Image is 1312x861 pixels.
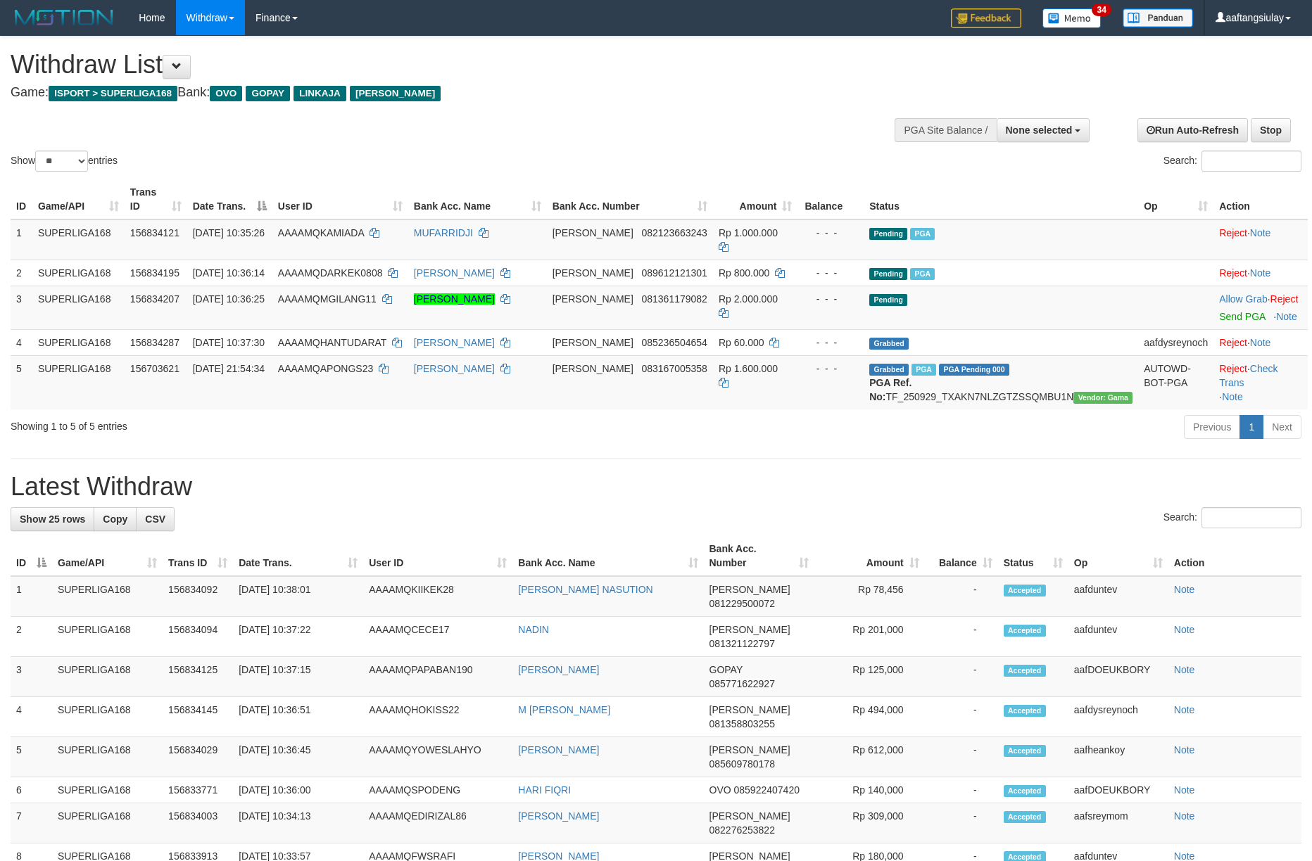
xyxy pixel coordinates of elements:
span: [DATE] 10:36:14 [193,267,265,279]
a: Note [1276,311,1297,322]
td: SUPERLIGA168 [52,617,163,657]
img: Button%20Memo.svg [1042,8,1102,28]
div: - - - [803,226,858,240]
span: [DATE] 10:37:30 [193,337,265,348]
td: Rp 140,000 [814,777,925,803]
td: · [1213,219,1308,260]
td: Rp 612,000 [814,737,925,777]
td: AAAAMQSPODENG [363,777,512,803]
th: Date Trans.: activate to sort column ascending [233,536,363,576]
span: · [1219,293,1270,305]
th: Trans ID: activate to sort column ascending [163,536,233,576]
td: aafDOEUKBORY [1068,777,1168,803]
th: Trans ID: activate to sort column ascending [125,179,187,219]
th: Action [1213,179,1308,219]
h4: Game: Bank: [11,86,861,100]
span: AAAAMQAPONGS23 [278,363,373,374]
th: ID: activate to sort column descending [11,536,52,576]
th: Balance [797,179,864,219]
td: SUPERLIGA168 [32,329,125,355]
b: PGA Ref. No: [869,377,912,402]
span: Pending [869,294,907,306]
span: Copy 081229500072 to clipboard [709,598,775,609]
td: 1 [11,576,52,617]
td: 156834092 [163,576,233,617]
th: Game/API: activate to sort column ascending [52,536,163,576]
a: Run Auto-Refresh [1137,118,1248,142]
span: Copy 085609780178 to clipboard [709,758,775,770]
a: Allow Grab [1219,293,1267,305]
td: 4 [11,697,52,737]
label: Search: [1163,151,1301,172]
a: Note [1250,267,1271,279]
span: PGA Pending [939,364,1009,376]
td: SUPERLIGA168 [52,737,163,777]
span: [DATE] 10:36:25 [193,293,265,305]
button: None selected [997,118,1090,142]
a: Show 25 rows [11,507,94,531]
td: [DATE] 10:37:22 [233,617,363,657]
a: NADIN [518,624,549,635]
a: [PERSON_NAME] [518,810,599,822]
span: Accepted [1004,785,1046,797]
td: Rp 125,000 [814,657,925,697]
span: Rp 800.000 [719,267,769,279]
th: Action [1168,536,1301,576]
div: - - - [803,336,858,350]
span: Rp 1.600.000 [719,363,778,374]
td: SUPERLIGA168 [52,697,163,737]
a: Note [1174,584,1195,595]
a: [PERSON_NAME] [414,293,495,305]
td: [DATE] 10:37:15 [233,657,363,697]
td: Rp 494,000 [814,697,925,737]
td: SUPERLIGA168 [52,576,163,617]
span: [PERSON_NAME] [709,810,790,822]
td: AAAAMQEDIRIZAL86 [363,803,512,843]
td: AAAAMQHOKISS22 [363,697,512,737]
span: Copy 081321122797 to clipboard [709,638,775,649]
span: 156834195 [130,267,179,279]
a: Note [1174,744,1195,755]
th: Bank Acc. Name: activate to sort column ascending [512,536,703,576]
th: Status: activate to sort column ascending [998,536,1068,576]
span: Copy 083167005358 to clipboard [641,363,707,374]
span: Copy 085922407420 to clipboard [734,784,800,796]
td: 156834125 [163,657,233,697]
span: Rp 2.000.000 [719,293,778,305]
td: SUPERLIGA168 [52,777,163,803]
td: 156834029 [163,737,233,777]
select: Showentries [35,151,88,172]
span: ISPORT > SUPERLIGA168 [49,86,177,101]
a: Copy [94,507,137,531]
td: SUPERLIGA168 [32,260,125,286]
td: 3 [11,657,52,697]
a: Reject [1219,227,1247,238]
td: - [925,803,998,843]
span: [PERSON_NAME] [709,744,790,755]
span: Accepted [1004,625,1046,637]
td: AAAAMQKIIKEK28 [363,576,512,617]
div: PGA Site Balance / [895,118,996,142]
span: Rp 1.000.000 [719,227,778,238]
a: Note [1174,664,1195,675]
span: Accepted [1004,811,1046,823]
a: [PERSON_NAME] [414,267,495,279]
span: None selected [1006,125,1073,136]
span: Show 25 rows [20,514,85,525]
span: CSV [145,514,165,525]
td: [DATE] 10:36:45 [233,737,363,777]
span: Copy 081358803255 to clipboard [709,718,775,729]
span: [PERSON_NAME] [553,267,633,279]
td: · [1213,329,1308,355]
span: [PERSON_NAME] [709,584,790,595]
td: 1 [11,219,32,260]
th: Op: activate to sort column ascending [1068,536,1168,576]
td: 3 [11,286,32,329]
td: [DATE] 10:34:13 [233,803,363,843]
span: 156834121 [130,227,179,238]
a: Note [1174,810,1195,822]
a: Next [1263,415,1301,439]
h1: Withdraw List [11,51,861,79]
a: MUFARRIDJI [414,227,473,238]
th: Balance: activate to sort column ascending [925,536,998,576]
